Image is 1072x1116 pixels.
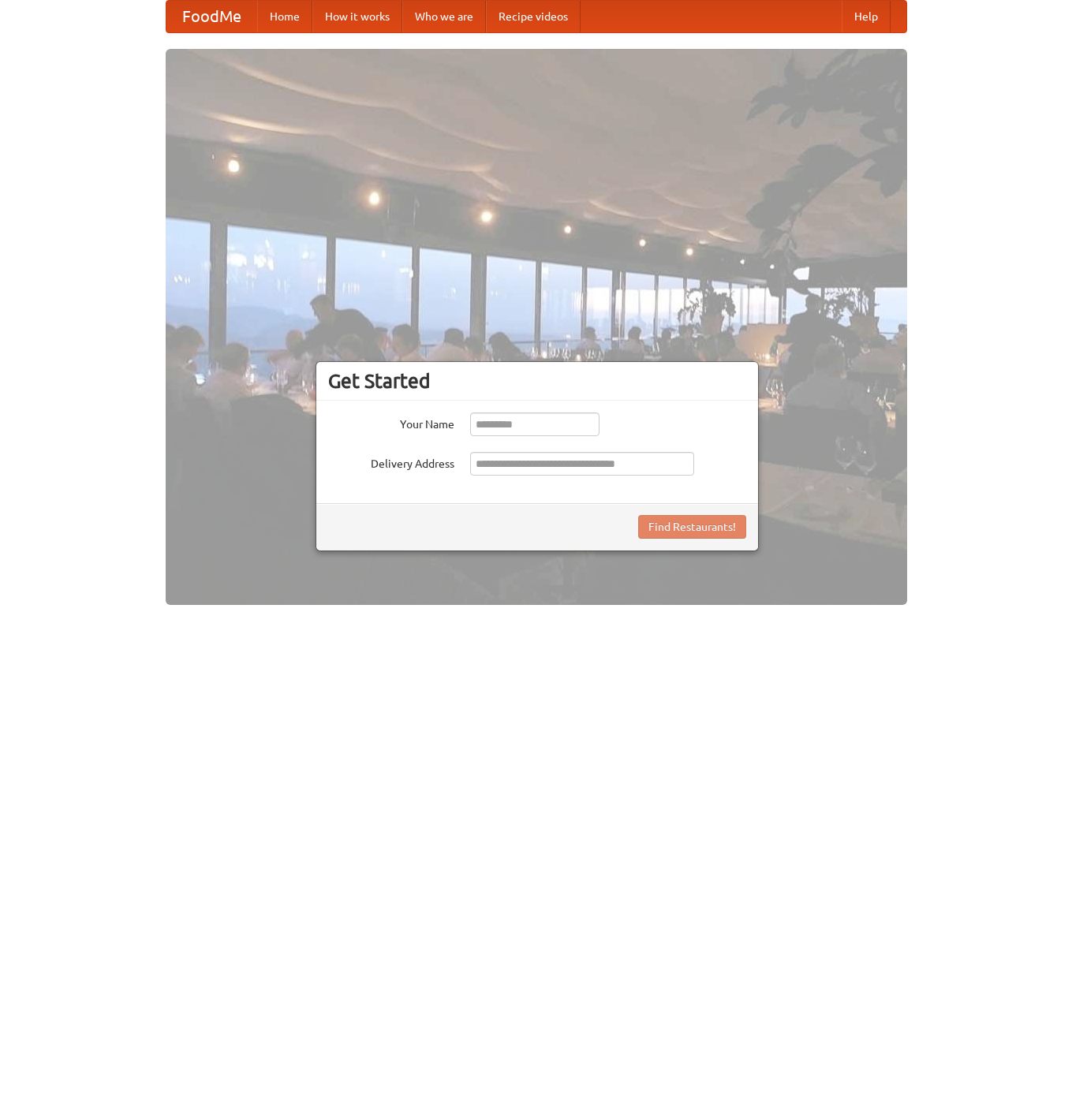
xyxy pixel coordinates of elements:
[166,1,257,32] a: FoodMe
[328,369,746,393] h3: Get Started
[312,1,402,32] a: How it works
[842,1,891,32] a: Help
[328,412,454,432] label: Your Name
[257,1,312,32] a: Home
[328,452,454,472] label: Delivery Address
[638,515,746,539] button: Find Restaurants!
[402,1,486,32] a: Who we are
[486,1,581,32] a: Recipe videos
